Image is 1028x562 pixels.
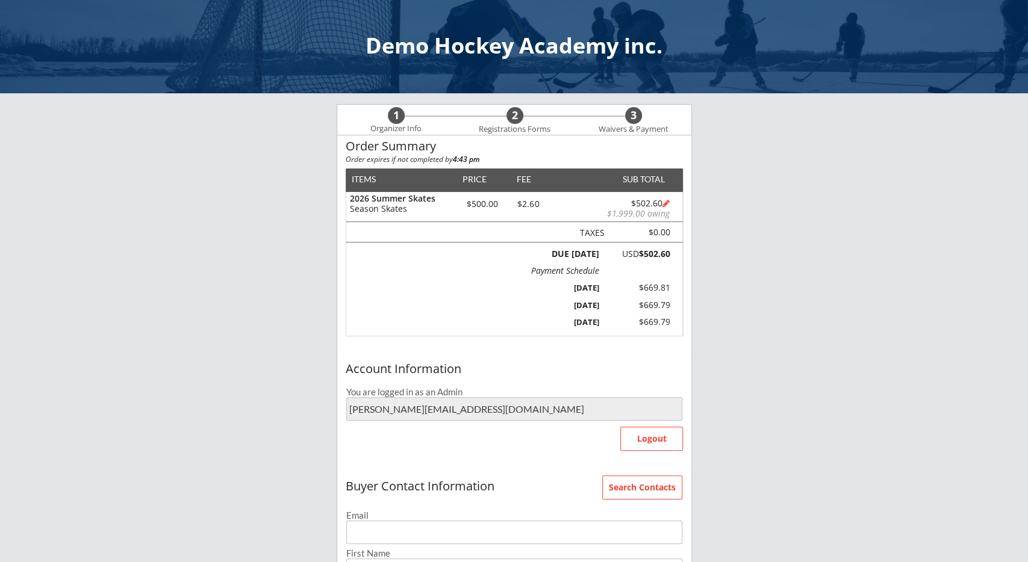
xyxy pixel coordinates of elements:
[620,427,683,451] button: Logout
[350,194,452,203] div: 2026 Summer Skates
[388,109,405,122] div: 1
[363,124,429,134] div: Organizer Info
[508,200,549,208] div: $2.60
[611,316,670,328] div: $669.79
[602,475,682,499] button: Search Contacts
[346,549,682,558] div: First Name
[607,226,670,238] div: Taxes not charged on the fee
[602,199,670,219] div: $502.60
[346,480,683,493] div: Buyer Contact Information
[453,154,479,164] strong: 4:43 pm
[575,229,604,237] div: TAXES
[638,248,670,259] strong: $502.60
[534,300,599,310] div: [DATE]
[618,175,665,184] div: SUB TOTAL
[531,267,599,275] div: Payment Schedule
[350,205,452,213] div: Season Skates
[346,156,683,163] div: Order expires if not completed by
[457,200,508,208] div: $500.00
[473,125,556,134] div: Registrations Forms
[346,362,683,375] div: Account Information
[346,511,682,520] div: Email
[592,125,675,134] div: Waivers & Payment
[352,175,394,184] div: ITEMS
[508,175,540,184] div: FEE
[12,35,1016,57] div: Demo Hockey Academy inc.
[549,250,599,258] div: DUE [DATE]
[605,250,670,258] div: USD
[506,109,523,122] div: 2
[611,282,670,294] div: $669.81
[534,282,599,293] div: [DATE]
[534,317,599,327] div: [DATE]
[607,226,670,238] div: $0.00
[346,388,683,397] div: You are logged in as an Admin
[575,229,604,238] div: Taxes not charged on the fee
[346,140,683,153] div: Order Summary
[611,299,670,311] div: $669.79
[607,208,670,219] font: $1,999.00 owing
[625,109,642,122] div: 3
[457,175,493,184] div: PRICE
